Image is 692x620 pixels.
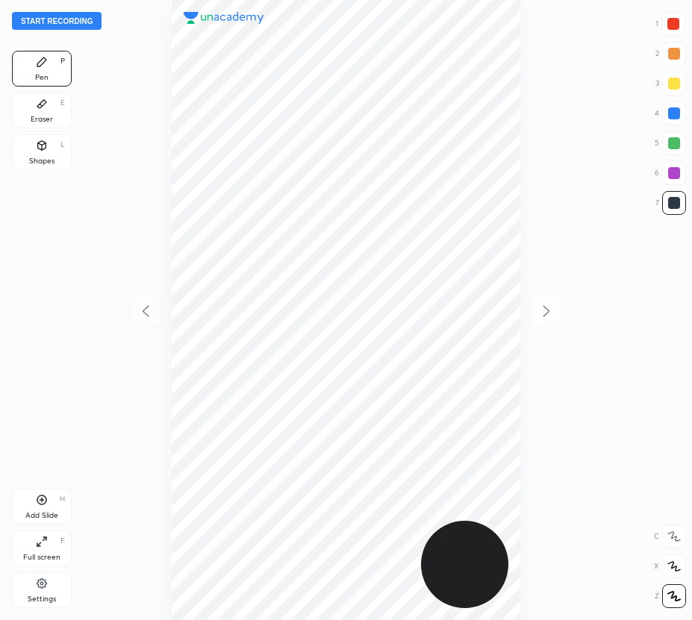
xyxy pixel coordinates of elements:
[184,12,264,24] img: logo.38c385cc.svg
[60,537,65,545] div: F
[654,525,686,548] div: C
[655,131,686,155] div: 5
[655,42,686,66] div: 2
[655,12,685,36] div: 1
[655,72,686,95] div: 3
[25,512,58,519] div: Add Slide
[655,161,686,185] div: 6
[23,554,60,561] div: Full screen
[60,495,65,503] div: H
[654,554,686,578] div: X
[28,595,56,603] div: Settings
[12,12,102,30] button: Start recording
[60,141,65,148] div: L
[655,101,686,125] div: 4
[655,191,686,215] div: 7
[29,157,54,165] div: Shapes
[60,57,65,65] div: P
[31,116,53,123] div: Eraser
[35,74,49,81] div: Pen
[655,584,686,608] div: Z
[60,99,65,107] div: E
